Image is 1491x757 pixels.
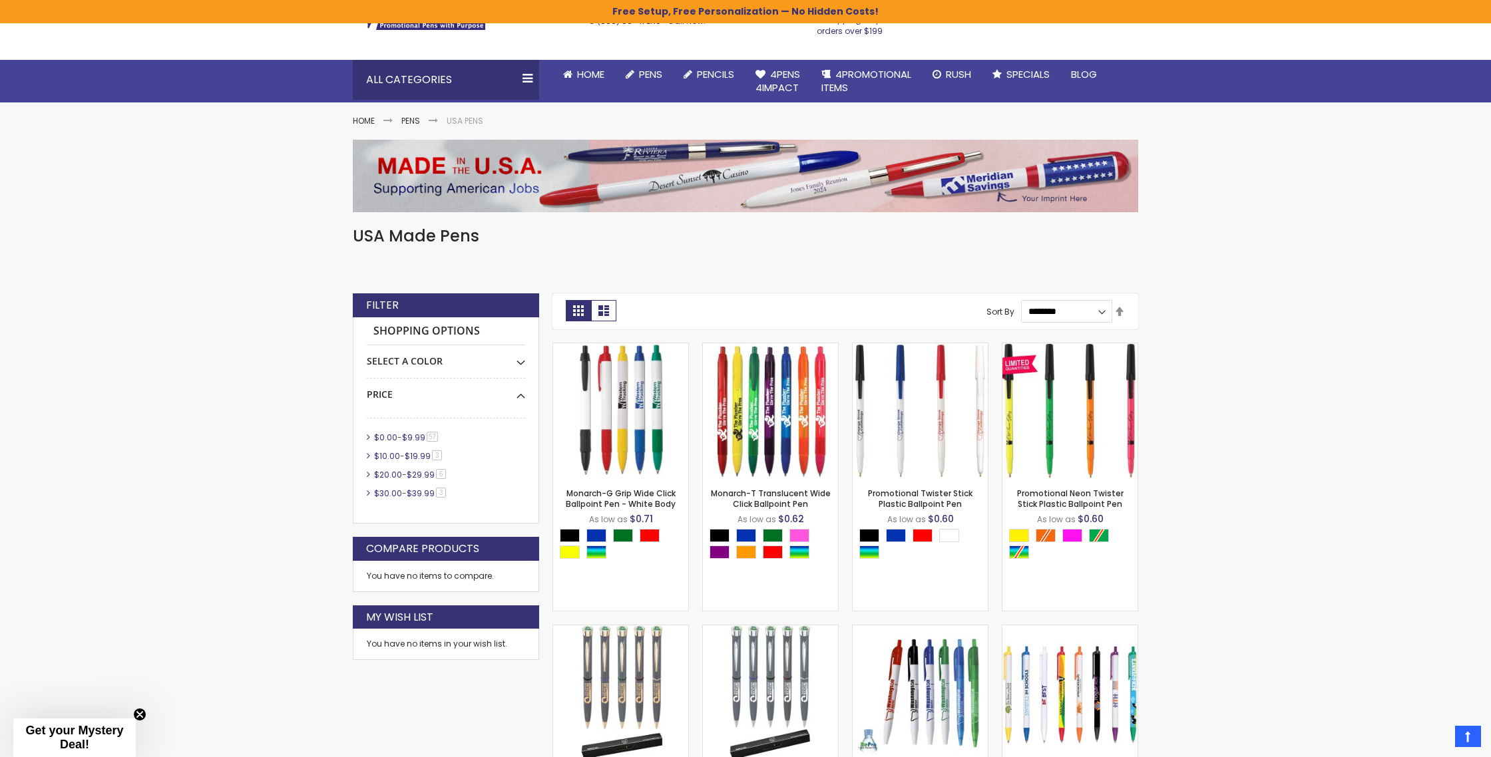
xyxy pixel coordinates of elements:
[353,140,1138,212] img: USA Pens
[887,514,926,525] span: As low as
[552,60,615,89] a: Home
[553,343,688,354] a: Monarch-G Grip Wide Click Ballpoint Pen - White Body
[853,625,988,636] a: RePen™ - USA Recycled Water Bottle (rPET) Rectractable Custom Pen
[371,432,443,443] a: $0.00-$9.9957
[913,529,933,542] div: Red
[922,60,982,89] a: Rush
[560,529,688,562] div: Select A Color
[405,450,431,462] span: $19.99
[1062,529,1082,542] div: Neon Pink
[703,625,838,636] a: Garland® USA Made Recycled Hefty High Gloss Chrome Accents Metal Twist Pen
[640,529,660,542] div: Red
[133,708,146,721] button: Close teaser
[1009,529,1029,542] div: Neon Yellow
[1002,343,1138,478] img: Promotional Neon Twister Stick Plastic Ballpoint Pen
[353,115,375,126] a: Home
[868,488,972,510] a: Promotional Twister Stick Plastic Ballpoint Pen
[789,529,809,542] div: Pink
[560,529,580,542] div: Black
[673,60,745,89] a: Pencils
[697,67,734,81] span: Pencils
[982,60,1060,89] a: Specials
[763,529,783,542] div: Green
[407,469,435,480] span: $29.99
[553,343,688,478] img: Monarch-G Grip Wide Click Ballpoint Pen - White Body
[821,67,911,94] span: 4PROMOTIONAL ITEMS
[789,545,809,559] div: Assorted
[1017,488,1124,510] a: Promotional Neon Twister Stick Plastic Ballpoint Pen
[367,639,525,649] div: You have no items in your wish list.
[366,610,433,625] strong: My Wish List
[1060,60,1108,89] a: Blog
[436,469,446,479] span: 6
[371,450,447,462] a: $10.00-$19.993
[367,317,525,346] strong: Shopping Options
[25,724,123,751] span: Get your Mystery Deal!
[586,529,606,542] div: Blue
[1037,514,1076,525] span: As low as
[560,545,580,559] div: Yellow
[939,529,959,542] div: White
[738,514,776,525] span: As low as
[577,67,604,81] span: Home
[986,305,1014,317] label: Sort By
[763,545,783,559] div: Red
[859,545,879,559] div: Assorted
[928,512,954,526] span: $0.60
[1002,343,1138,354] a: Promotional Neon Twister Stick Plastic Ballpoint Pen
[710,529,730,542] div: Black
[946,67,971,81] span: Rush
[859,529,988,562] div: Select A Color
[371,469,451,480] a: $20.00-$29.996
[703,343,838,354] a: Monarch-T Translucent Wide Click Ballpoint Pen
[778,512,804,526] span: $0.62
[630,512,653,526] span: $0.71
[432,450,442,460] span: 3
[566,300,591,321] strong: Grid
[586,545,606,559] div: Assorted
[710,529,838,562] div: Select A Color
[1002,625,1138,636] a: Rally Value Ballpoint Click Stick Pen - Full Color Imprint
[1006,67,1050,81] span: Specials
[374,432,397,443] span: $0.00
[745,60,811,103] a: 4Pens4impact
[13,718,136,757] div: Get your Mystery Deal!Close teaser
[367,345,525,368] div: Select A Color
[589,514,628,525] span: As low as
[615,60,673,89] a: Pens
[886,529,906,542] div: Blue
[371,488,451,499] a: $30.00-$39.993
[639,67,662,81] span: Pens
[402,432,425,443] span: $9.99
[353,60,539,100] div: All Categories
[703,343,838,478] img: Monarch-T Translucent Wide Click Ballpoint Pen
[407,488,435,499] span: $39.99
[367,378,525,401] div: Price
[566,488,676,510] a: Monarch-G Grip Wide Click Ballpoint Pen - White Body
[427,432,438,442] span: 57
[436,488,446,498] span: 3
[811,60,922,103] a: 4PROMOTIONALITEMS
[374,488,402,499] span: $30.00
[553,625,688,636] a: Garland® USA Made Recycled Hefty High Gloss Gold Accents Metal Twist Pen
[374,469,402,480] span: $20.00
[401,115,420,126] a: Pens
[366,541,479,556] strong: Compare Products
[374,450,400,462] span: $10.00
[366,298,399,313] strong: Filter
[447,115,483,126] strong: USA Pens
[853,343,988,478] img: Promotional Twister Stick Plastic Ballpoint Pen
[755,67,800,94] span: 4Pens 4impact
[353,561,539,592] div: You have no items to compare.
[1381,721,1491,757] iframe: Google Customer Reviews
[1071,67,1097,81] span: Blog
[711,488,831,510] a: Monarch-T Translucent Wide Click Ballpoint Pen
[1078,512,1104,526] span: $0.60
[710,545,730,559] div: Purple
[613,529,633,542] div: Green
[859,529,879,542] div: Black
[353,226,1138,247] h1: USA Made Pens
[736,529,756,542] div: Blue
[1009,529,1138,562] div: Select A Color
[736,545,756,559] div: Orange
